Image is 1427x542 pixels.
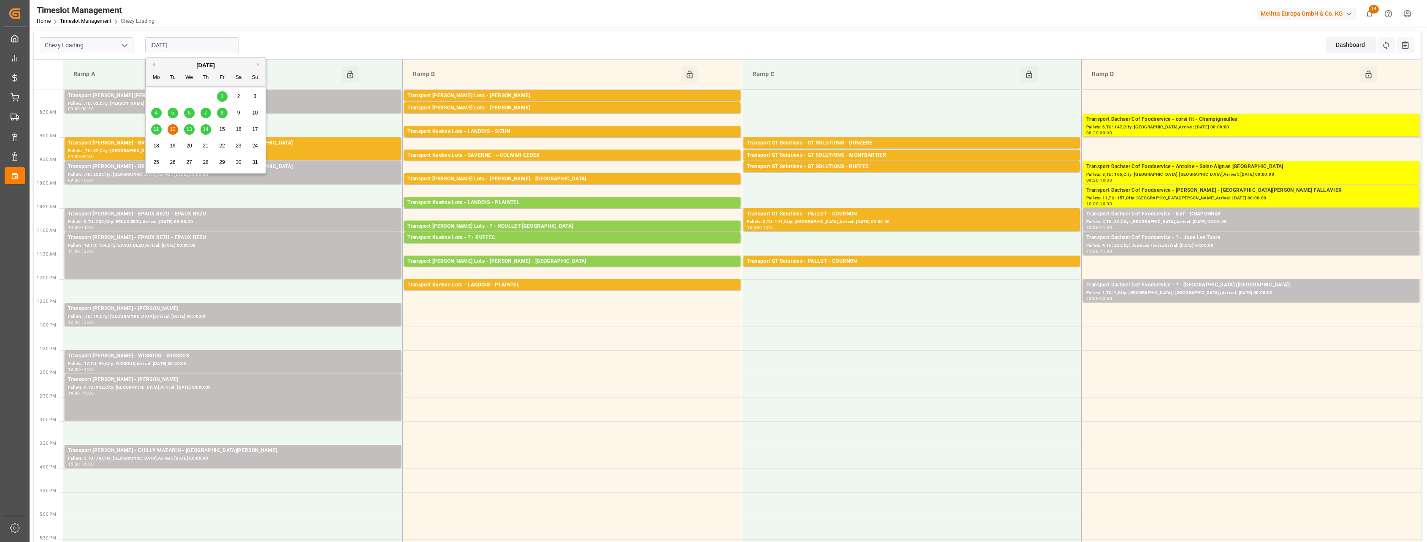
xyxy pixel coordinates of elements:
div: Choose Saturday, August 9th, 2025 [233,108,244,118]
button: Previous Month [150,62,155,67]
div: Transport [PERSON_NAME] - [PERSON_NAME] [68,305,398,313]
div: Transport Dachser Cof Foodservice - corsi fit - Champigneulles [1086,115,1416,124]
span: 6 [188,110,191,116]
div: Transport [PERSON_NAME] - [PERSON_NAME] [68,376,398,384]
div: 09:00 [68,155,80,158]
div: Choose Friday, August 8th, 2025 [217,108,228,118]
div: Choose Tuesday, August 5th, 2025 [168,108,178,118]
div: 09:30 [81,155,94,158]
span: 1:00 PM [40,323,56,327]
span: 26 [170,159,175,165]
span: 5:00 PM [40,512,56,517]
div: 16:00 [81,462,94,466]
div: Choose Thursday, August 7th, 2025 [201,108,211,118]
span: 23 [236,143,241,149]
span: 11 [153,126,159,132]
span: 4:30 PM [40,488,56,493]
div: Transport [PERSON_NAME] - EPAUX BEZU - EPAUX BEZU [68,210,398,218]
div: Choose Thursday, August 28th, 2025 [201,157,211,168]
div: Su [250,73,260,83]
div: 11:00 [760,226,773,229]
div: Transport Kuehne Lots - LANDOIS - SIZUN [407,128,737,136]
span: 31 [252,159,258,165]
span: 10:00 AM [37,181,56,185]
span: 12:00 PM [37,275,56,280]
div: Dashboard [1326,37,1376,53]
div: Fr [217,73,228,83]
div: Choose Thursday, August 21st, 2025 [201,141,211,151]
div: - [759,226,760,229]
div: Transport Dachser Cof Foodservice - [PERSON_NAME] - [GEOGRAPHIC_DATA][PERSON_NAME] FALLAVIER [1086,186,1416,195]
div: Choose Sunday, August 31st, 2025 [250,157,260,168]
div: Th [201,73,211,83]
div: Transport Kuehne Lots - LANDOIS - PLAINTEL [407,199,737,207]
span: 3:30 PM [40,441,56,446]
div: - [80,320,81,324]
div: - [80,107,81,111]
div: Transport GT Solutions - GT SOLUTIONS - MONTBARTIER [747,151,1077,160]
div: Choose Saturday, August 30th, 2025 [233,157,244,168]
div: Choose Monday, August 25th, 2025 [151,157,162,168]
div: 11:00 [81,226,94,229]
div: Choose Friday, August 29th, 2025 [217,157,228,168]
div: - [80,226,81,229]
div: Choose Sunday, August 3rd, 2025 [250,91,260,102]
div: Pallets: 3,TU: 593,City: RUFFEC,Arrival: [DATE] 00:00:00 [407,242,737,249]
div: Pallets: 6,TU: 311,City: ~COLMAR CEDEX,Arrival: [DATE] 00:00:00 [407,160,737,167]
div: Choose Tuesday, August 26th, 2025 [168,157,178,168]
div: Pallets: 5,TU: 30,City: [GEOGRAPHIC_DATA],Arrival: [DATE] 00:00:00 [1086,218,1416,226]
div: Pallets: ,TU: 62,City: [PERSON_NAME] [PERSON_NAME],Arrival: [DATE] 00:00:00 [68,100,398,107]
div: Transport [PERSON_NAME] - EPAUX BEZU - EPAUX BEZU [68,234,398,242]
a: Timeslot Management [60,18,111,24]
span: 10:30 AM [37,204,56,209]
span: 8 [221,110,224,116]
span: 5:30 PM [40,536,56,540]
div: Choose Monday, August 4th, 2025 [151,108,162,118]
div: Pallets: 5,TU: 230,City: EPAUX BEZU,Arrival: [DATE] 00:00:00 [68,218,398,226]
div: 10:30 [747,226,759,229]
div: Transport [PERSON_NAME] [PERSON_NAME] [PERSON_NAME] [68,92,398,100]
div: Transport Dachser Cof Foodservice - ? - Joue Les Tours [1086,234,1416,242]
span: 1:30 PM [40,346,56,351]
div: Pallets: 1,TU: 351,City: [GEOGRAPHIC_DATA],Arrival: [DATE] 00:00:00 [407,289,737,297]
div: Choose Wednesday, August 27th, 2025 [184,157,195,168]
div: Transport [PERSON_NAME] Lots - [PERSON_NAME] - [GEOGRAPHIC_DATA] [407,175,737,183]
span: 17 [252,126,258,132]
div: 13:30 [68,368,80,371]
span: 9:00 AM [40,133,56,138]
div: Pallets: ,TU: 79,City: [GEOGRAPHIC_DATA],Arrival: [DATE] 00:00:00 [68,313,398,320]
button: Next Month [257,62,262,67]
div: Melitta Europa GmbH & Co. KG [1257,8,1356,20]
div: Pallets: 1,TU: 1006,City: [GEOGRAPHIC_DATA],Arrival: [DATE] 00:00:00 [407,112,737,120]
div: Transport [PERSON_NAME] - BRUYERES SUR [GEOGRAPHIC_DATA] SUR [GEOGRAPHIC_DATA] [68,139,398,147]
div: - [80,462,81,466]
div: 10:00 [81,178,94,182]
div: Pallets: ,TU: 402,City: [GEOGRAPHIC_DATA],Arrival: [DATE] 00:00:00 [407,183,737,191]
div: 15:30 [68,462,80,466]
div: Choose Sunday, August 10th, 2025 [250,108,260,118]
div: - [80,178,81,182]
div: 10:30 [1100,202,1112,206]
div: Transport Dachser Cof Foodservice - Antoine - Saint-Aignan [GEOGRAPHIC_DATA] [1086,163,1416,171]
div: Pallets: 3,TU: 498,City: [GEOGRAPHIC_DATA],Arrival: [DATE] 00:00:00 [747,266,1077,273]
div: - [1099,226,1100,229]
div: Choose Saturday, August 23rd, 2025 [233,141,244,151]
span: 16 [236,126,241,132]
div: Pallets: 3,TU: 141,City: [GEOGRAPHIC_DATA],Arrival: [DATE] 00:00:00 [747,218,1077,226]
div: Tu [168,73,178,83]
div: Transport [PERSON_NAME] Lots - [PERSON_NAME] [407,104,737,112]
div: Choose Wednesday, August 6th, 2025 [184,108,195,118]
button: Help Center [1379,4,1398,23]
div: Transport [PERSON_NAME] - BRUYERES SUR [GEOGRAPHIC_DATA] SUR [GEOGRAPHIC_DATA] [68,163,398,171]
button: open menu [118,39,130,52]
div: - [1099,297,1100,300]
div: 12:30 [68,320,80,324]
div: Sa [233,73,244,83]
span: 15 [219,126,225,132]
div: Choose Monday, August 11th, 2025 [151,124,162,135]
div: Transport [PERSON_NAME] - WISSOUS - WISSOUS [68,352,398,360]
div: Pallets: 11,TU: 157,City: [GEOGRAPHIC_DATA][PERSON_NAME],Arrival: [DATE] 00:00:00 [1086,195,1416,202]
div: Pallets: 18,TU: 134,City: EPAUX BEZU,Arrival: [DATE] 00:00:00 [68,242,398,249]
div: Ramp D [1088,66,1359,82]
div: Transport GT Solutions - GT SOLUTIONS - RUFFEC [747,163,1077,171]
